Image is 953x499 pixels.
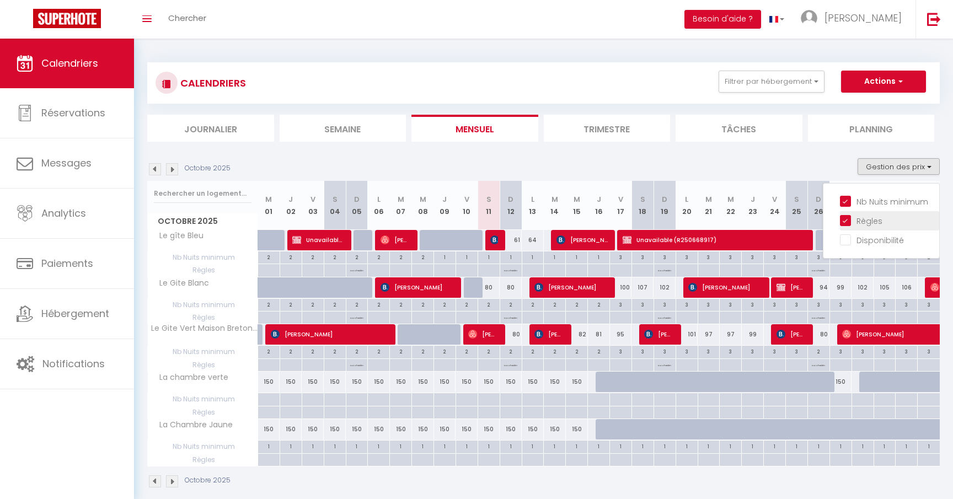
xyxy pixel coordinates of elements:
[632,346,654,356] div: 3
[720,251,741,262] div: 3
[896,277,918,298] div: 106
[280,115,406,142] li: Semaine
[456,251,478,262] div: 1
[41,106,105,120] span: Réservations
[500,324,522,345] div: 80
[302,181,324,230] th: 03
[610,346,631,356] div: 3
[456,419,478,439] div: 150
[478,346,500,356] div: 2
[147,115,274,142] li: Journalier
[574,194,580,205] abbr: M
[544,346,565,356] div: 2
[852,346,874,356] div: 3
[478,441,500,451] div: 1
[720,299,741,309] div: 3
[623,229,806,250] span: Unavailable (R250668917)
[829,372,852,392] div: 150
[566,324,588,345] div: 82
[852,181,874,230] th: 28
[698,299,720,309] div: 3
[742,346,763,356] div: 3
[654,441,676,451] div: 1
[464,194,469,205] abbr: V
[632,251,654,262] div: 3
[368,419,390,439] div: 150
[544,441,565,451] div: 1
[786,299,807,309] div: 3
[390,251,411,262] div: 2
[830,441,852,451] div: 1
[346,419,368,439] div: 150
[531,194,534,205] abbr: L
[258,419,280,439] div: 150
[830,346,852,356] div: 3
[381,277,454,298] span: [PERSON_NAME]
[676,181,698,230] th: 20
[808,251,829,262] div: 3
[324,346,346,356] div: 2
[504,359,517,369] p: No Checkin
[434,441,456,451] div: 1
[610,299,631,309] div: 3
[742,299,763,309] div: 3
[534,277,608,298] span: [PERSON_NAME]
[178,71,246,95] h3: CALENDRIERS
[544,181,566,230] th: 14
[522,372,544,392] div: 150
[333,194,338,205] abbr: S
[597,194,601,205] abbr: J
[742,324,764,345] div: 99
[918,299,940,309] div: 3
[310,194,315,205] abbr: V
[41,307,109,320] span: Hébergement
[764,181,786,230] th: 24
[654,181,676,230] th: 19
[504,264,517,275] p: No Checkin
[368,251,389,262] div: 2
[478,277,500,298] div: 80
[468,324,497,345] span: [PERSON_NAME]
[720,346,741,356] div: 3
[588,181,610,230] th: 16
[390,299,411,309] div: 2
[434,299,456,309] div: 2
[794,194,799,205] abbr: S
[631,277,654,298] div: 107
[500,299,522,309] div: 2
[456,181,478,230] th: 10
[777,277,806,298] span: [PERSON_NAME] et [PERSON_NAME] À confirmer
[676,251,698,262] div: 3
[522,251,544,262] div: 1
[764,299,785,309] div: 3
[148,312,258,324] span: Règles
[148,213,258,229] span: Octobre 2025
[258,251,280,262] div: 2
[610,441,631,451] div: 1
[412,441,433,451] div: 1
[148,359,258,371] span: Règles
[742,441,763,451] div: 1
[874,277,896,298] div: 105
[280,251,302,262] div: 2
[927,12,941,26] img: logout
[302,419,324,439] div: 150
[258,372,280,392] div: 150
[698,324,720,345] div: 97
[566,181,588,230] th: 15
[676,346,698,356] div: 3
[500,181,522,230] th: 12
[390,419,412,439] div: 150
[544,419,566,439] div: 150
[566,419,588,439] div: 150
[350,264,363,275] p: No Checkin
[566,299,587,309] div: 2
[742,181,764,230] th: 23
[324,441,346,451] div: 1
[786,441,807,451] div: 1
[808,346,829,356] div: 2
[588,324,610,345] div: 81
[500,441,522,451] div: 1
[824,11,902,25] span: [PERSON_NAME]
[149,230,206,242] span: Le gîte Bleu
